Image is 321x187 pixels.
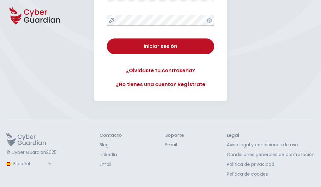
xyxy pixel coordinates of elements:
[6,162,11,166] img: region-logo
[107,81,214,88] a: ¿No tienes una cuenta? Regístrate
[227,133,315,138] h3: Legal
[107,38,214,54] button: Iniciar sesión
[100,142,122,148] a: Blog
[6,150,57,155] p: © Cyber Guardian 2025
[107,67,214,74] a: ¿Olvidaste tu contraseña?
[165,133,184,138] h3: Soporte
[100,151,122,158] a: LinkedIn
[100,161,122,168] a: Email
[100,133,122,138] h3: Contacto
[227,171,315,178] a: Política de cookies
[112,43,209,50] div: Iniciar sesión
[227,161,315,168] a: Política de privacidad
[227,151,315,158] a: Condiciones generales de contratación
[227,142,315,148] a: Aviso legal y condiciones de uso
[165,142,184,148] a: Email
